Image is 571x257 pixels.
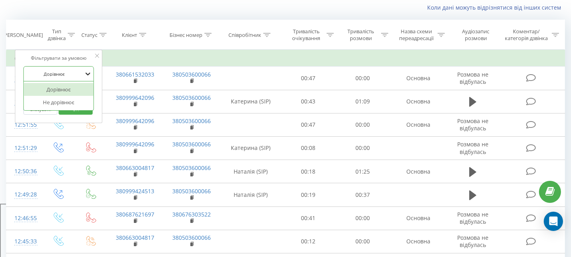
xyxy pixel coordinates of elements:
a: 380661532033 [116,71,154,78]
td: 00:00 [335,206,390,230]
a: 380503600066 [172,164,211,172]
td: 01:25 [335,160,390,183]
div: 12:51:55 [14,117,33,133]
div: Співробітник [228,32,261,38]
a: 380999642096 [116,94,154,101]
a: 380999642096 [116,117,154,125]
div: Тривалість розмови [343,28,379,42]
td: 00:18 [281,160,335,183]
td: Основна [390,67,447,90]
div: Тривалість очікування [288,28,324,42]
a: 380687621697 [116,210,154,218]
div: Бізнес номер [169,32,202,38]
a: 380663004817 [116,164,154,172]
a: 380503600066 [172,117,211,125]
a: 380503600066 [172,94,211,101]
td: 00:41 [281,206,335,230]
td: Основна [390,160,447,183]
div: Open Intercom Messenger [544,212,563,231]
div: 12:51:29 [14,140,33,156]
div: Назва схеми переадресації [397,28,436,42]
td: 00:37 [335,183,390,206]
div: Фільтрувати за умовою [23,54,94,62]
a: 380676303522 [172,210,211,218]
div: Аудіозапис розмови [454,28,497,42]
td: 00:47 [281,113,335,136]
div: 12:57:30 [14,70,33,86]
td: 00:19 [281,183,335,206]
a: 380663004817 [116,234,154,241]
td: 00:00 [335,113,390,136]
a: 380999424513 [116,187,154,195]
td: Основна [390,230,447,253]
td: Основна [390,206,447,230]
div: [PERSON_NAME] [2,32,43,38]
td: Катерина (SIP) [220,90,281,113]
td: 00:47 [281,67,335,90]
td: 00:00 [335,67,390,90]
a: 380503600066 [172,187,211,195]
span: Розмова не відбулась [457,71,488,85]
td: Сьогодні [6,51,565,67]
td: 00:00 [335,136,390,160]
td: Наталія (SIP) [220,160,281,183]
td: Наталія (SIP) [220,183,281,206]
div: Дорівнює [24,83,93,96]
span: Розмова не відбулась [457,140,488,155]
div: 12:46:55 [14,210,33,226]
div: 12:45:33 [14,234,33,249]
div: Не дорівнює [24,96,93,109]
td: Катерина (SIP) [220,136,281,160]
td: 00:00 [335,230,390,253]
a: 380503600066 [172,71,211,78]
td: 00:08 [281,136,335,160]
td: 01:09 [335,90,390,113]
span: Розмова не відбулась [457,117,488,132]
td: Основна [390,90,447,113]
div: Коментар/категорія дзвінка [503,28,550,42]
div: 12:50:36 [14,164,33,179]
a: Коли дані можуть відрізнятися вiд інших систем [427,4,565,11]
td: Основна [390,113,447,136]
div: 12:49:28 [14,187,33,202]
span: Розмова не відбулась [457,210,488,225]
div: Тип дзвінка [48,28,66,42]
a: 380503600066 [172,234,211,241]
div: 12:54:08 [14,94,33,109]
a: 380503600066 [172,140,211,148]
button: OK [59,105,93,115]
span: Розмова не відбулась [457,234,488,249]
td: 00:43 [281,90,335,113]
div: Клієнт [122,32,137,38]
td: 00:12 [281,230,335,253]
a: 380999642096 [116,140,154,148]
div: Статус [81,32,97,38]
